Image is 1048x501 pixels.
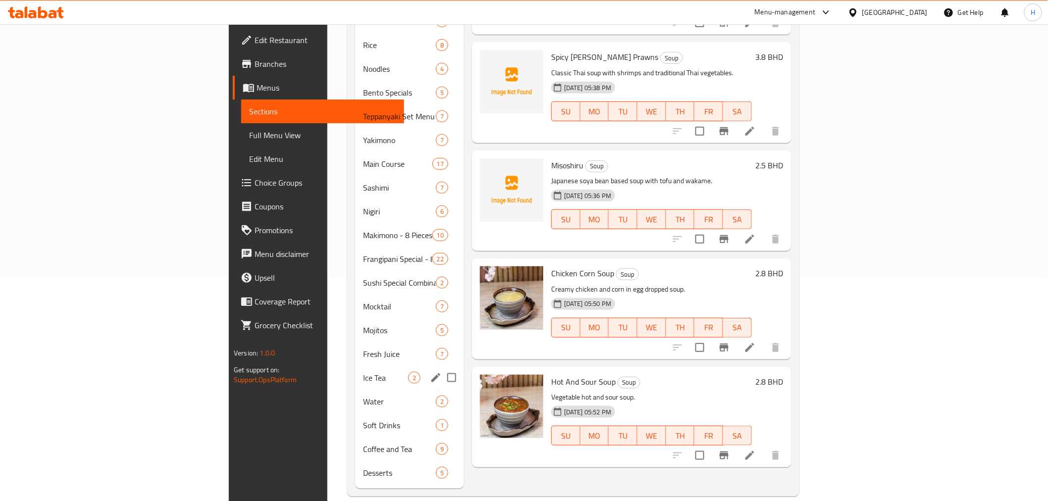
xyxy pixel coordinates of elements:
div: items [436,419,448,431]
span: 1.0.0 [260,347,275,359]
div: items [436,39,448,51]
button: TU [609,101,637,121]
div: items [432,229,448,241]
span: H [1031,7,1035,18]
div: Soft Drinks1 [355,413,464,437]
span: Frangipani Special - 8 Pieces [363,253,432,265]
button: Branch-specific-item [712,444,736,467]
div: Main Course [363,158,432,170]
span: SA [727,320,748,335]
span: 6 [436,207,448,216]
a: Branches [233,52,404,76]
span: 7 [436,136,448,145]
a: Edit menu item [744,233,756,245]
span: TH [670,429,691,443]
span: [DATE] 05:38 PM [560,83,615,93]
span: Soft Drinks [363,419,436,431]
a: Edit Menu [241,147,404,171]
span: Grocery Checklist [255,319,396,331]
span: 5 [436,468,448,478]
span: [DATE] 05:50 PM [560,299,615,308]
a: Upsell [233,266,404,290]
div: items [408,372,420,384]
div: Ice Tea [363,372,408,384]
button: TH [666,101,695,121]
div: items [432,253,448,265]
button: Branch-specific-item [712,119,736,143]
span: Edit Restaurant [255,34,396,46]
button: SU [551,426,580,446]
span: TH [670,212,691,227]
span: Coffee and Tea [363,443,436,455]
span: Coupons [255,200,396,212]
a: Edit Restaurant [233,28,404,52]
h6: 2.5 BHD [756,158,784,172]
span: Mocktail [363,301,436,312]
div: Soup [660,52,683,64]
a: Edit menu item [744,342,756,353]
div: Menu-management [755,6,816,18]
p: Creamy chicken and corn in egg dropped soup. [551,283,752,296]
div: Mojitos5 [355,318,464,342]
img: Chicken Corn Soup [480,266,543,330]
div: Bento Specials5 [355,81,464,104]
a: Grocery Checklist [233,313,404,337]
button: SU [551,318,580,338]
div: [GEOGRAPHIC_DATA] [862,7,928,18]
div: Makimono - 8 Pieces10 [355,223,464,247]
span: 2 [409,373,420,383]
div: items [436,182,448,194]
span: Nigiri [363,205,436,217]
div: items [436,348,448,360]
span: [DATE] 05:52 PM [560,407,615,417]
span: MO [584,104,605,119]
p: Classic Thai soup with shrimps and traditional Thai vegetables. [551,67,752,79]
span: Noodles [363,63,436,75]
span: 7 [436,350,448,359]
span: TH [670,104,691,119]
button: FR [694,318,723,338]
span: 7 [436,183,448,193]
span: 5 [436,326,448,335]
img: Hot And Sour Soup [480,375,543,438]
span: Sashimi [363,182,436,194]
span: 22 [433,254,448,264]
div: Frangipani Special - 8 Pieces22 [355,247,464,271]
span: 1 [436,421,448,430]
p: Vegetable hot and sour soup. [551,391,752,403]
span: 8 [436,41,448,50]
span: 7 [436,112,448,121]
div: Bento Specials [363,87,436,99]
span: Teppanyaki Set Menu [363,110,436,122]
span: Choice Groups [255,177,396,189]
button: WE [637,101,666,121]
button: SA [723,209,752,229]
a: Coupons [233,195,404,218]
span: TU [613,429,633,443]
button: SA [723,101,752,121]
button: TU [609,426,637,446]
span: 17 [433,159,448,169]
h6: 2.8 BHD [756,375,784,389]
span: FR [698,104,719,119]
img: Misoshiru [480,158,543,222]
div: Desserts5 [355,461,464,485]
span: SU [556,212,576,227]
div: Yakimono7 [355,128,464,152]
div: items [432,158,448,170]
span: Makimono - 8 Pieces [363,229,432,241]
div: Nigiri6 [355,200,464,223]
span: [DATE] 05:36 PM [560,191,615,200]
span: MO [584,429,605,443]
button: delete [764,119,787,143]
span: Fresh Juice [363,348,436,360]
span: Select to update [689,445,710,466]
a: Edit menu item [744,450,756,461]
span: 4 [436,64,448,74]
span: 2 [436,278,448,288]
div: items [436,324,448,336]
